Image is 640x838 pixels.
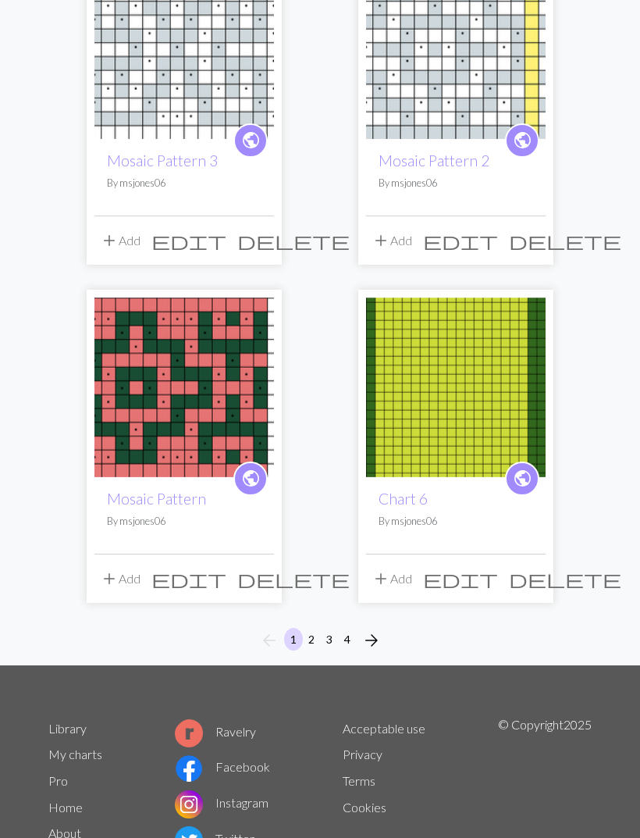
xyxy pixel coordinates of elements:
[423,568,498,590] span: edit
[509,568,621,590] span: delete
[418,226,503,255] button: Edit
[513,466,532,490] span: public
[423,231,498,250] i: Edit
[48,773,68,788] a: Pro
[151,230,226,251] span: edit
[146,226,232,255] button: Edit
[48,721,87,736] a: Library
[151,231,226,250] i: Edit
[505,123,539,158] a: public
[233,462,268,496] a: public
[503,564,627,594] button: Delete
[320,628,339,651] button: 3
[175,795,268,810] a: Instagram
[343,747,382,761] a: Privacy
[175,790,203,818] img: Instagram logo
[366,378,546,393] a: Chart 6
[241,128,261,152] span: public
[379,176,533,191] p: By msjones06
[107,152,218,169] a: Mosaic Pattern 3
[343,773,375,788] a: Terms
[379,152,489,169] a: Mosaic Pattern 2
[366,564,418,594] button: Add
[175,724,256,739] a: Ravelry
[241,463,261,494] i: public
[146,564,232,594] button: Edit
[94,298,274,477] img: Mosaic Pattern
[423,569,498,588] i: Edit
[151,569,226,588] i: Edit
[254,628,387,653] nav: Page navigation
[343,721,425,736] a: Acceptable use
[513,128,532,152] span: public
[233,123,268,158] a: public
[107,176,261,191] p: By msjones06
[366,298,546,477] img: Chart 6
[107,514,261,529] p: By msjones06
[372,230,390,251] span: add
[107,490,206,508] a: Mosaic Pattern
[237,230,350,251] span: delete
[366,226,418,255] button: Add
[175,754,203,783] img: Facebook logo
[379,490,428,508] a: Chart 6
[237,568,350,590] span: delete
[94,564,146,594] button: Add
[48,747,102,761] a: My charts
[100,568,119,590] span: add
[356,628,387,653] button: Next
[338,628,357,651] button: 4
[503,226,627,255] button: Delete
[175,759,270,774] a: Facebook
[241,466,261,490] span: public
[423,230,498,251] span: edit
[509,230,621,251] span: delete
[379,514,533,529] p: By msjones06
[513,463,532,494] i: public
[505,462,539,496] a: public
[94,226,146,255] button: Add
[100,230,119,251] span: add
[241,125,261,156] i: public
[94,40,274,55] a: Mosaic Pattern 3
[175,719,203,747] img: Ravelry logo
[418,564,503,594] button: Edit
[48,800,83,815] a: Home
[302,628,321,651] button: 2
[366,40,546,55] a: Mosaic Pattern 2
[362,631,381,650] i: Next
[151,568,226,590] span: edit
[284,628,303,651] button: 1
[343,800,386,815] a: Cookies
[513,125,532,156] i: public
[372,568,390,590] span: add
[94,378,274,393] a: Mosaic Pattern
[232,226,355,255] button: Delete
[362,629,381,651] span: arrow_forward
[232,564,355,594] button: Delete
